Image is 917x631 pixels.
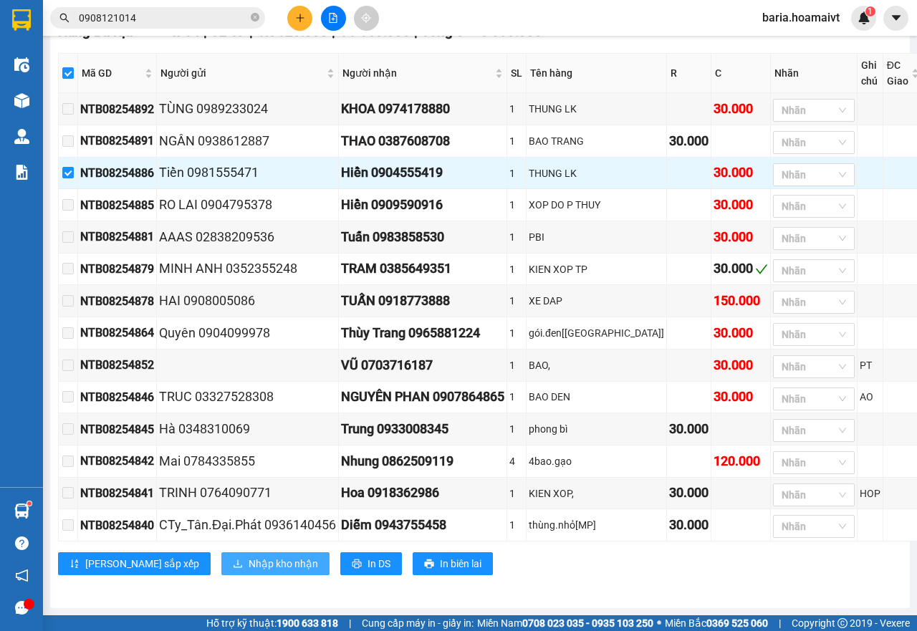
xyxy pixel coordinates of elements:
[78,382,157,414] td: NTB08254846
[860,357,880,373] div: PT
[80,100,154,118] div: NTB08254892
[341,419,504,439] div: Trung 0933008345
[883,6,908,31] button: caret-down
[751,9,851,27] span: baria.hoamaivt
[413,552,493,575] button: printerIn biên lai
[15,569,29,582] span: notification
[714,451,768,471] div: 120.000
[509,325,524,341] div: 1
[522,617,653,629] strong: 0708 023 035 - 0935 103 250
[858,11,870,24] img: icon-new-feature
[352,559,362,570] span: printer
[529,517,664,533] div: thùng.nhỏ[MP]
[159,323,336,343] div: Quyên 0904099978
[860,486,880,501] div: HOP
[99,80,109,90] span: environment
[774,65,853,81] div: Nhãn
[529,165,664,181] div: THUNG LK
[667,54,711,93] th: R
[341,483,504,503] div: Hoa 0918362986
[341,227,504,247] div: Tuấn 0983858530
[837,618,848,628] span: copyright
[509,101,524,117] div: 1
[341,387,504,407] div: NGUYÊN PHAN 0907864865
[341,163,504,183] div: Hiền 0904555419
[80,292,154,310] div: NTB08254878
[82,65,142,81] span: Mã GD
[233,559,243,570] span: download
[529,357,664,373] div: BAO,
[221,552,330,575] button: downloadNhập kho nhận
[12,9,31,31] img: logo-vxr
[714,195,768,215] div: 30.000
[669,483,709,503] div: 30.000
[249,556,318,572] span: Nhập kho nhận
[15,601,29,615] span: message
[341,99,504,119] div: KHOA 0974178880
[509,421,524,437] div: 1
[159,99,336,119] div: TÙNG 0989233024
[341,515,504,535] div: Diễm 0943755458
[78,350,157,382] td: NTB08254852
[341,195,504,215] div: Hiền 0909590916
[529,421,664,437] div: phong bì
[714,323,768,343] div: 30.000
[80,196,154,214] div: NTB08254885
[7,7,57,57] img: logo.jpg
[78,189,157,221] td: NTB08254885
[714,259,768,279] div: 30.000
[354,6,379,31] button: aim
[341,451,504,471] div: Nhung 0862509119
[206,615,338,631] span: Hỗ trợ kỹ thuật:
[890,11,903,24] span: caret-down
[78,478,157,510] td: NTB08254841
[368,556,390,572] span: In DS
[340,552,402,575] button: printerIn DS
[80,324,154,342] div: NTB08254864
[529,325,664,341] div: gói.đen[[GEOGRAPHIC_DATA]]
[362,615,474,631] span: Cung cấp máy in - giấy in:
[7,7,208,34] li: Hoa Mai
[79,10,248,26] input: Tìm tên, số ĐT hoặc mã đơn
[509,357,524,373] div: 1
[865,6,875,16] sup: 1
[27,501,32,506] sup: 1
[159,227,336,247] div: AAAS 02838209536
[509,453,524,469] div: 4
[887,57,908,89] span: ĐC Giao
[341,323,504,343] div: Thùy Trang 0965881224
[665,615,768,631] span: Miền Bắc
[78,125,157,158] td: NTB08254891
[14,57,29,72] img: warehouse-icon
[349,615,351,631] span: |
[78,413,157,445] td: NTB08254845
[328,13,338,23] span: file-add
[509,261,524,277] div: 1
[78,285,157,317] td: NTB08254878
[159,515,336,535] div: CTy_Tân.Đại.Phát 0936140456
[160,65,324,81] span: Người gửi
[99,61,191,77] li: VP Hàng Bà Rịa
[341,131,504,151] div: THAO 0387608708
[78,221,157,254] td: NTB08254881
[159,387,336,407] div: TRUC 03327528308
[78,317,157,350] td: NTB08254864
[858,54,883,93] th: Ghi chú
[529,229,664,245] div: PBI
[15,536,29,550] span: question-circle
[80,452,154,470] div: NTB08254842
[529,389,664,405] div: BAO DEN
[69,559,80,570] span: sort-ascending
[7,61,99,77] li: VP 44 NTB
[509,293,524,309] div: 1
[529,197,664,213] div: XOP DO P THUY
[80,420,154,438] div: NTB08254845
[341,291,504,311] div: TUẤN 0918773888
[78,445,157,478] td: NTB08254842
[80,388,154,406] div: NTB08254846
[669,131,709,151] div: 30.000
[341,355,504,375] div: VŨ 0703716187
[714,291,768,311] div: 150.000
[251,11,259,25] span: close-circle
[78,254,157,286] td: NTB08254879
